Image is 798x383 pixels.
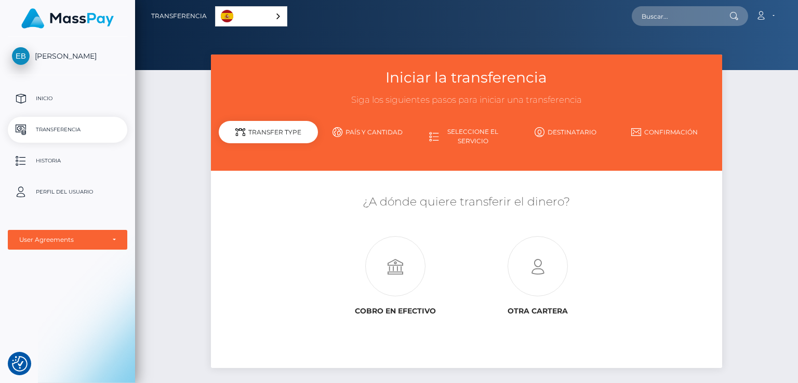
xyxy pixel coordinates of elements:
a: Tipo de transferencia [219,123,318,150]
input: Buscar... [632,6,729,26]
button: Consent Preferences [12,356,28,372]
p: Transferencia [12,122,123,138]
div: Language [215,6,287,26]
h6: Otra cartera [474,307,601,316]
p: Inicio [12,91,123,106]
a: Español [216,7,287,26]
h5: ¿A dónde quiere transferir el dinero? [219,194,714,210]
div: User Agreements [19,236,104,244]
aside: Language selected: Español [215,6,287,26]
h6: Cobro en efectivo [332,307,459,316]
a: País y cantidad [318,123,417,141]
h3: Siga los siguientes pasos para iniciar una transferencia [219,94,714,106]
a: Transferencia [8,117,127,143]
div: Transfer Type [219,121,318,143]
a: Inicio [8,86,127,112]
span: [PERSON_NAME] [8,51,127,61]
a: Historia [8,148,127,174]
img: Revisit consent button [12,356,28,372]
a: Confirmación [615,123,714,141]
a: Destinatario [516,123,615,141]
p: Historia [12,153,123,169]
a: Seleccione el servicio [417,123,516,150]
p: Perfil del usuario [12,184,123,200]
button: User Agreements [8,230,127,250]
h3: Iniciar la transferencia [219,67,714,88]
img: MassPay [21,8,114,29]
a: Perfil del usuario [8,179,127,205]
a: Transferencia [151,5,207,27]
